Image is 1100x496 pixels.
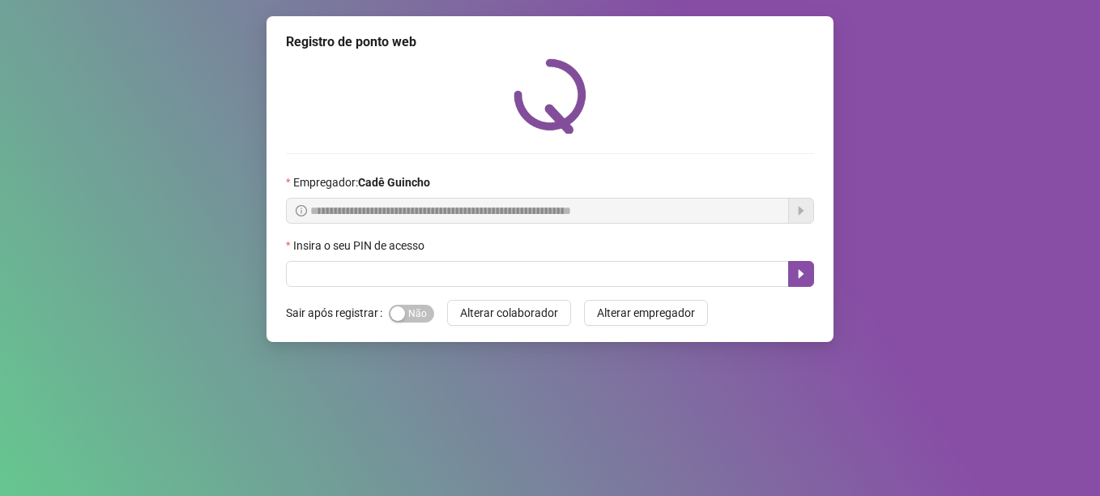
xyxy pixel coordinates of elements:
[296,205,307,216] span: info-circle
[460,304,558,322] span: Alterar colaborador
[447,300,571,326] button: Alterar colaborador
[286,32,814,52] div: Registro de ponto web
[795,267,808,280] span: caret-right
[293,173,430,191] span: Empregador :
[286,300,389,326] label: Sair após registrar
[514,58,586,134] img: QRPoint
[286,237,435,254] label: Insira o seu PIN de acesso
[358,176,430,189] strong: Cadê Guincho
[597,304,695,322] span: Alterar empregador
[584,300,708,326] button: Alterar empregador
